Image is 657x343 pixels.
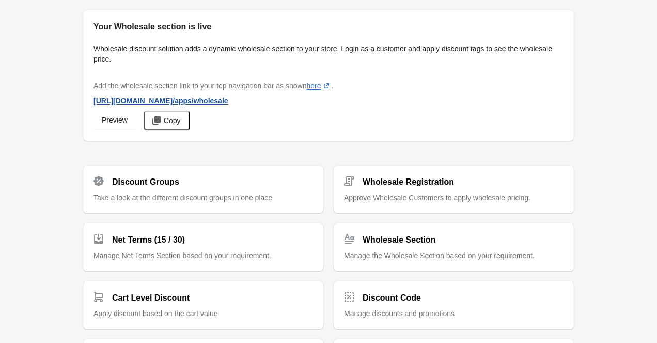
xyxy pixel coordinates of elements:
[93,251,271,260] span: Manage Net Terms Section based on your requirement.
[93,111,136,129] a: Preview
[93,97,228,105] span: [URL][DOMAIN_NAME] /apps/wholesale
[112,234,185,246] h2: Net Terms (15 / 30)
[93,309,218,318] span: Apply discount based on the cart value
[363,292,421,304] h2: Discount Code
[344,309,455,318] span: Manage discounts and promotions
[112,176,179,188] h2: Discount Groups
[363,234,435,246] h2: Wholesale Section
[363,176,454,188] h2: Wholesale Registration
[89,92,232,110] a: [URL][DOMAIN_NAME]/apps/wholesale
[102,116,128,124] span: Preview
[144,111,190,130] button: Copy
[344,193,530,202] span: Approve Wholesale Customers to apply wholesale pricing.
[93,44,552,63] span: Wholesale discount solution adds a dynamic wholesale section to your store. Login as a customer a...
[306,82,331,90] a: here(opens a new window)
[93,193,272,202] span: Take a look at the different discount groups in one place
[112,292,190,304] h2: Cart Level Discount
[344,251,535,260] span: Manage the Wholesale Section based on your requirement.
[93,82,333,90] span: Add the wholesale section link to your top navigation bar as shown .
[93,21,564,33] h2: Your Wholesale section is live
[164,116,181,125] span: Copy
